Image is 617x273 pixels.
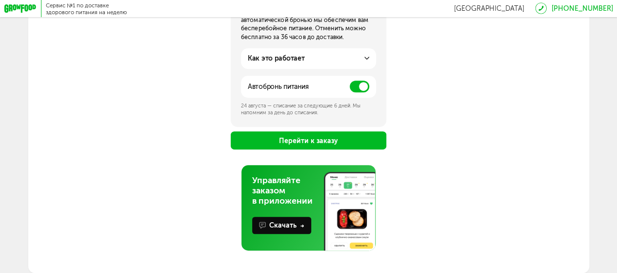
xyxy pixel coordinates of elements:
div: Скачать [269,220,304,231]
div: Сервис №1 по доставке здорового питания на неделю [46,2,127,16]
button: Перейти к заказу [231,131,387,149]
a: [PHONE_NUMBER] [551,4,613,13]
div: Управляйте заказом в приложении [252,175,321,206]
div: 24 августа — списание за следующие 6 дней. Мы напомним за день до списания. [241,103,377,116]
p: Автобронь питания [248,82,308,92]
span: [GEOGRAPHIC_DATA] [454,4,524,13]
div: Как это работает [248,53,305,63]
button: Скачать [252,217,311,234]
